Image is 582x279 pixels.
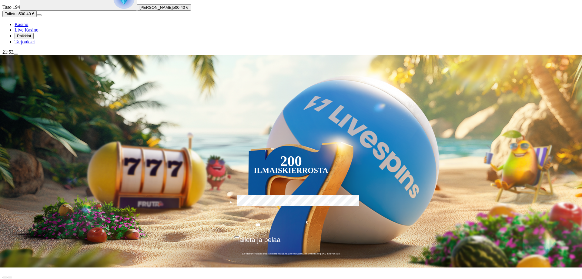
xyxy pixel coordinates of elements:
[15,39,35,44] a: gift-inverted iconTarjoukset
[234,236,348,248] button: Talleta ja pelaa
[17,34,31,38] span: Palkkiot
[15,27,38,32] span: Live Kasino
[306,220,308,225] span: €
[15,27,38,32] a: poker-chip iconLive Kasino
[13,53,18,55] button: menu
[2,277,7,278] button: prev slide
[254,167,328,174] div: Ilmaiskierrosta
[15,39,35,44] span: Tarjoukset
[2,5,20,10] span: Taso 194
[15,22,28,27] span: Kasino
[5,12,18,16] span: Talletus
[37,14,42,16] button: menu
[273,194,309,211] label: €150
[15,22,28,27] a: diamond iconKasino
[137,4,191,11] button: [PERSON_NAME]500.40 €
[2,11,37,17] button: Talletusplus icon500.40 €
[234,252,348,255] span: 200 kierrätysvapaata ilmaiskierrosta ensitalletuksen yhteydessä. 50 kierrosta per päivä, 4 päivän...
[236,236,281,248] span: Talleta ja pelaa
[2,49,13,55] span: 21:53
[18,12,34,16] span: 500.40 €
[239,234,241,238] span: €
[312,194,347,211] label: €250
[7,277,12,278] button: next slide
[235,194,270,211] label: €50
[15,33,34,39] button: reward iconPalkkiot
[173,5,189,10] span: 500.40 €
[139,5,173,10] span: [PERSON_NAME]
[280,158,302,165] div: 200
